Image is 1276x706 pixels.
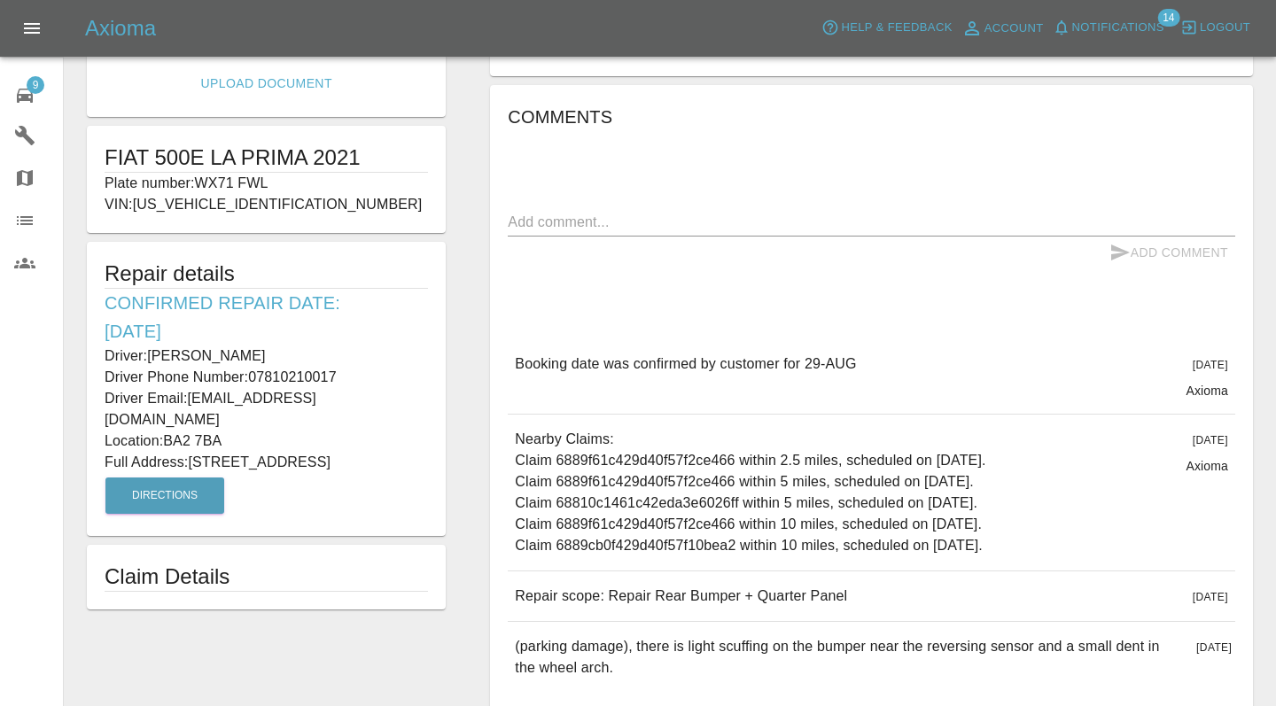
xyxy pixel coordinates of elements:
[105,260,428,288] h5: Repair details
[841,18,952,38] span: Help & Feedback
[1193,359,1228,371] span: [DATE]
[105,289,428,345] h6: Confirmed Repair Date: [DATE]
[957,14,1048,43] a: Account
[105,431,428,452] p: Location: BA2 7BA
[105,194,428,215] p: VIN: [US_VEHICLE_IDENTIFICATION_NUMBER]
[105,345,428,367] p: Driver: [PERSON_NAME]
[1196,641,1232,654] span: [DATE]
[1200,18,1250,38] span: Logout
[515,586,847,607] p: Repair scope: Repair Rear Bumper + Quarter Panel
[1072,18,1164,38] span: Notifications
[1176,14,1255,42] button: Logout
[85,14,156,43] h5: Axioma
[105,452,428,473] p: Full Address: [STREET_ADDRESS]
[11,7,53,50] button: Open drawer
[508,103,1235,131] h6: Comments
[515,429,985,556] p: Nearby Claims: Claim 6889f61c429d40f57f2ce466 within 2.5 miles, scheduled on [DATE]. Claim 6889f6...
[193,67,338,100] a: Upload Document
[105,388,428,431] p: Driver Email: [EMAIL_ADDRESS][DOMAIN_NAME]
[1048,14,1169,42] button: Notifications
[817,14,956,42] button: Help & Feedback
[515,353,856,375] p: Booking date was confirmed by customer for 29-AUG
[1193,591,1228,603] span: [DATE]
[515,636,1182,679] p: (parking damage), there is light scuffing on the bumper near the reversing sensor and a small den...
[105,144,428,172] h1: FIAT 500E LA PRIMA 2021
[105,562,428,591] h1: Claim Details
[105,367,428,388] p: Driver Phone Number: 07810210017
[1157,9,1179,27] span: 14
[1186,457,1228,475] p: Axioma
[1193,434,1228,446] span: [DATE]
[105,173,428,194] p: Plate number: WX71 FWL
[27,76,44,94] span: 9
[1186,382,1228,400] p: Axioma
[984,19,1044,39] span: Account
[105,477,224,514] button: Directions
